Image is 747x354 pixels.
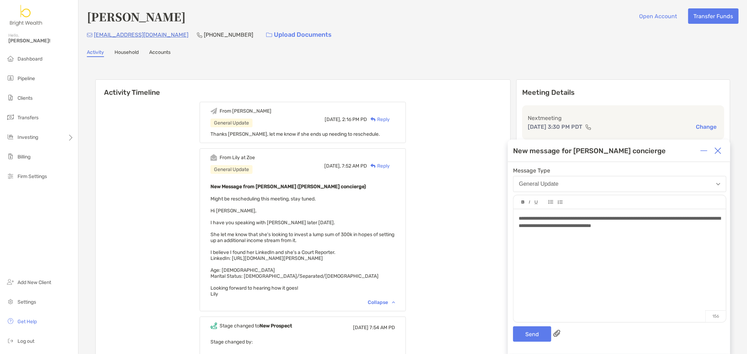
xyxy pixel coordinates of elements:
button: Send [513,326,551,342]
h6: Activity Timeline [96,80,510,97]
img: Event icon [210,323,217,329]
span: Settings [18,299,36,305]
h4: [PERSON_NAME] [87,8,186,24]
p: [EMAIL_ADDRESS][DOMAIN_NAME] [94,30,188,39]
div: General Update [210,119,253,127]
span: Transfers [18,115,39,121]
a: Activity [87,49,104,57]
p: Meeting Details [522,88,724,97]
span: Get Help [18,319,37,325]
b: New Message from [PERSON_NAME] ([PERSON_NAME] concierge) [210,184,366,190]
img: settings icon [6,297,15,306]
img: communication type [585,124,592,130]
img: clients icon [6,93,15,102]
img: Email Icon [87,33,92,37]
img: logout icon [6,337,15,345]
div: Reply [367,116,390,123]
span: 7:54 AM PD [369,325,395,331]
span: Clients [18,95,33,101]
span: Log out [18,338,34,344]
span: Message Type [513,167,726,174]
span: Firm Settings [18,174,47,179]
span: 2:16 PM PD [342,116,367,122]
img: Editor control icon [548,200,553,204]
img: Editor control icon [529,200,530,204]
a: Accounts [149,49,171,57]
img: Chevron icon [392,301,395,303]
img: transfers icon [6,113,15,121]
img: investing icon [6,133,15,141]
span: Pipeline [18,76,35,82]
img: Zoe Logo [8,3,44,28]
p: Stage changed by: [210,338,395,346]
p: 156 [705,310,726,322]
img: Editor control icon [534,200,538,204]
span: Might be rescheduling this meeting, stay tuned. Hi [PERSON_NAME], I have you speaking with [PERSO... [210,196,394,297]
div: Stage changed to [220,323,292,329]
a: Upload Documents [262,27,336,42]
div: Reply [367,162,390,170]
a: Household [115,49,139,57]
b: New Prospect [260,323,292,329]
img: Close [714,147,721,154]
div: General Update [519,181,559,187]
span: Add New Client [18,279,51,285]
img: get-help icon [6,317,15,325]
span: [DATE], [324,163,341,169]
button: Open Account [634,8,683,24]
button: Transfer Funds [688,8,739,24]
span: Investing [18,134,38,140]
img: Editor control icon [558,200,563,204]
div: Collapse [368,299,395,305]
img: firm-settings icon [6,172,15,180]
span: [DATE], [325,116,341,122]
p: Next meeting [528,114,719,122]
img: Phone Icon [197,32,202,38]
img: Event icon [210,154,217,161]
img: pipeline icon [6,74,15,82]
span: 7:52 AM PD [342,163,367,169]
div: New message for [PERSON_NAME] concierge [513,147,666,155]
span: [DATE] [353,325,368,331]
div: From Lily at Zoe [220,155,255,161]
img: Open dropdown arrow [716,183,720,185]
img: add_new_client icon [6,278,15,286]
img: Event icon [210,108,217,114]
button: General Update [513,176,726,192]
img: billing icon [6,152,15,161]
img: Expand or collapse [700,147,707,154]
div: General Update [210,165,253,174]
div: From [PERSON_NAME] [220,108,271,114]
span: Billing [18,154,30,160]
img: dashboard icon [6,54,15,63]
button: Change [694,123,719,130]
img: Editor control icon [521,200,525,204]
img: button icon [266,33,272,37]
p: [PHONE_NUMBER] [204,30,253,39]
img: paperclip attachments [553,330,560,337]
img: Reply icon [371,164,376,168]
span: Thanks [PERSON_NAME], let me know if she ends up needing to reschedule. [210,131,380,137]
p: [DATE] 3:30 PM PDT [528,122,582,131]
span: [PERSON_NAME]! [8,38,74,44]
span: Dashboard [18,56,42,62]
img: Reply icon [371,117,376,122]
